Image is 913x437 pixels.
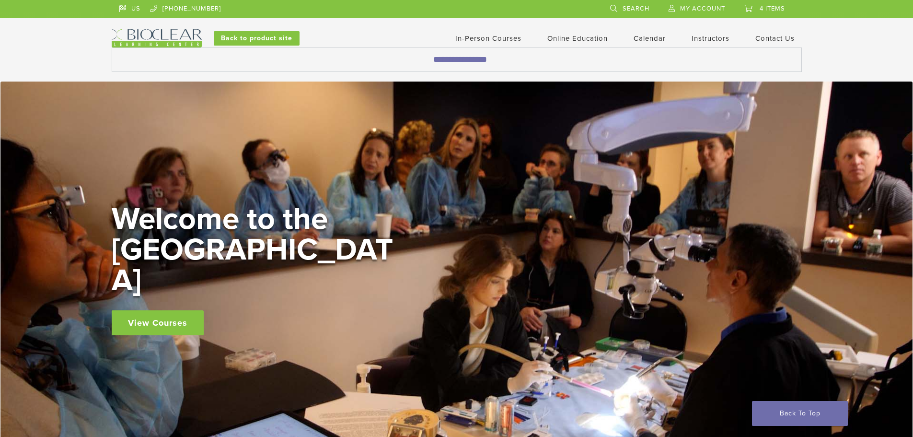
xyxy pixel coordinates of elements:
img: Bioclear [112,29,202,47]
span: Search [623,5,649,12]
a: Calendar [634,34,666,43]
a: Online Education [547,34,608,43]
a: Back to product site [214,31,300,46]
a: Contact Us [755,34,795,43]
a: Back To Top [752,401,848,426]
a: View Courses [112,310,204,335]
a: Instructors [692,34,729,43]
a: In-Person Courses [455,34,521,43]
h2: Welcome to the [GEOGRAPHIC_DATA] [112,204,399,296]
span: My Account [680,5,725,12]
span: 4 items [760,5,785,12]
